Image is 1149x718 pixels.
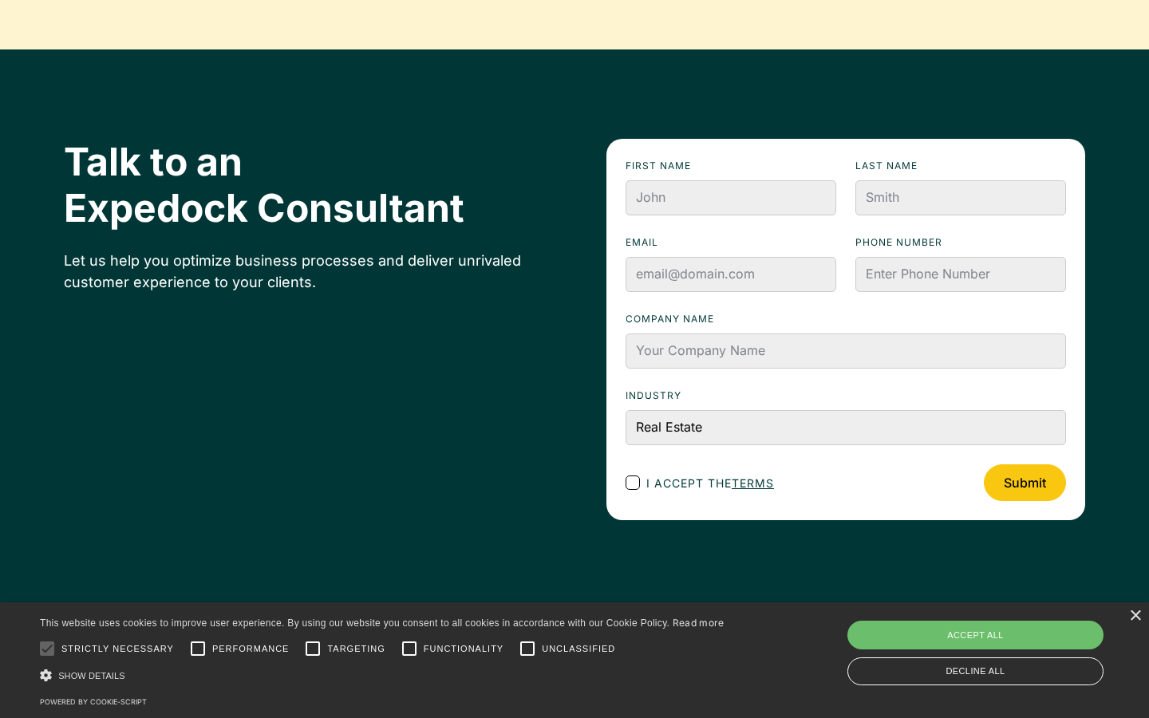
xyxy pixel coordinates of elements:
[64,250,543,293] div: Let us help you optimize business processes and deliver unrivaled customer experience to your cli...
[61,642,174,656] span: Strictly necessary
[64,185,464,231] span: Expedock Consultant
[424,642,503,656] span: Functionality
[212,642,290,656] span: Performance
[847,657,1104,685] div: Decline all
[732,476,774,490] a: terms
[984,464,1066,501] input: Submit
[40,697,147,706] a: Powered by cookie-script
[58,671,125,681] span: Show details
[606,139,1085,520] form: Footer Contact Form
[855,257,1066,292] input: Enter Phone Number
[626,388,1066,404] label: Industry
[40,667,725,684] div: Show details
[673,617,725,629] a: Read more
[626,180,836,215] input: John
[646,475,774,491] span: I accept the
[855,180,1066,215] input: Smith
[855,235,1066,251] label: Phone numbeR
[542,642,615,656] span: Unclassified
[327,642,385,656] span: Targeting
[626,235,836,251] label: Email
[855,158,1066,174] label: Last name
[626,311,1066,327] label: Company name
[40,617,669,629] span: This website uses cookies to improve user experience. By using our website you consent to all coo...
[626,333,1066,369] input: Your Company Name
[872,546,1149,718] iframe: Chat Widget
[626,257,836,292] input: email@domain.com
[847,621,1104,649] div: Accept all
[64,139,543,231] h2: Talk to an
[626,158,836,174] label: First name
